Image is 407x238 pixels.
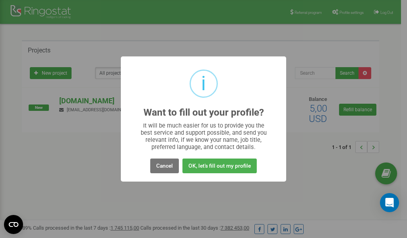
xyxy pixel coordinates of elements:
button: Cancel [150,159,179,173]
h2: Want to fill out your profile? [143,107,264,118]
div: It will be much easier for us to provide you the best service and support possible, and send you ... [137,122,271,151]
button: Open CMP widget [4,215,23,234]
button: OK, let's fill out my profile [182,159,257,173]
div: i [201,71,206,97]
div: Open Intercom Messenger [380,193,399,212]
